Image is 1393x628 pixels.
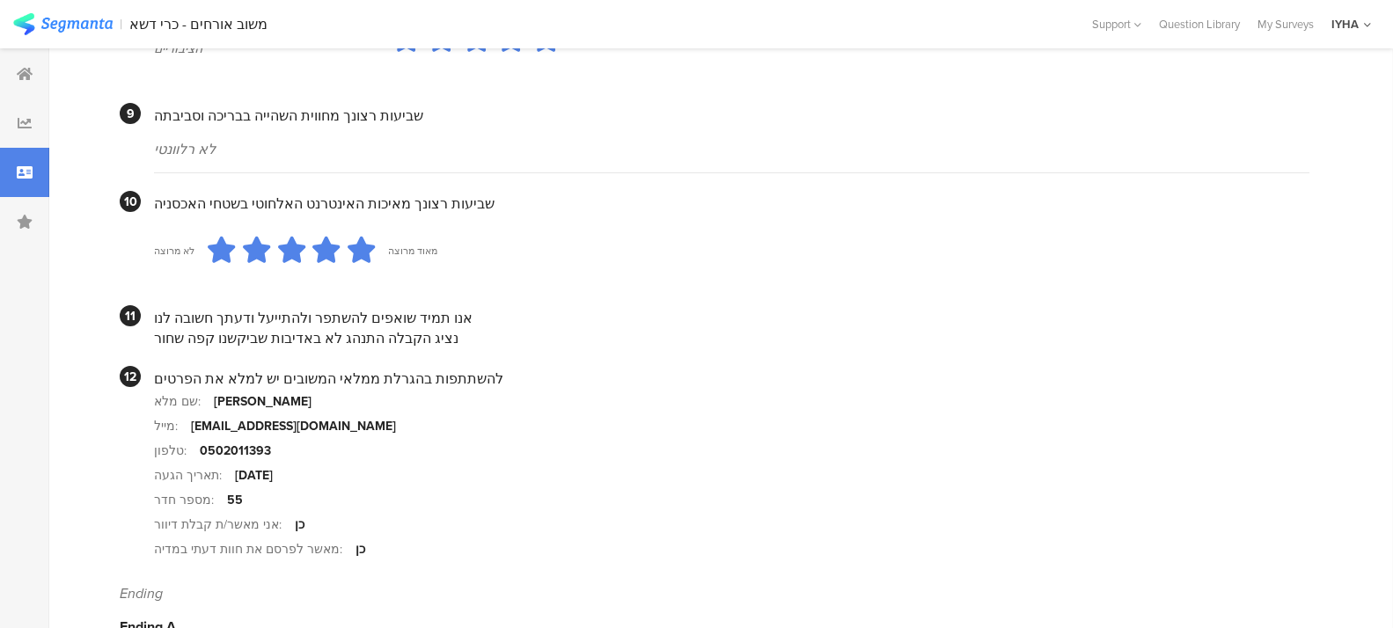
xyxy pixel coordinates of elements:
div: תאריך הגעה: [154,466,235,485]
div: טלפון: [154,442,200,460]
div: כן [295,515,304,534]
div: IYHA [1331,16,1359,33]
div: לא מרוצה [154,244,194,258]
div: 55 [227,491,243,509]
div: מאוד מרוצה [388,244,437,258]
div: שביעות רצונך מחווית השהייה בבריכה וסביבתה [154,106,1309,126]
div: שם מלא: [154,392,214,411]
div: 9 [120,103,141,124]
div: | [120,14,122,34]
img: segmanta logo [13,13,113,35]
div: אני מאשר/ת קבלת דיוור: [154,515,295,534]
div: מספר חדר: [154,491,227,509]
div: 0502011393 [200,442,271,460]
div: [EMAIL_ADDRESS][DOMAIN_NAME] [191,417,396,435]
div: מאשר לפרסם את חוות דעתי במדיה: [154,540,356,559]
a: My Surveys [1249,16,1323,33]
div: 12 [120,366,141,387]
div: 10 [120,191,141,212]
a: Question Library [1150,16,1249,33]
div: [PERSON_NAME] [214,392,312,411]
div: נציג הקבלה התנהג לא באדיבות שביקשנו קפה שחור [154,328,1309,348]
div: [DATE] [235,466,273,485]
div: מייל: [154,417,191,435]
div: 11 [120,305,141,326]
div: כן [356,540,365,559]
div: אנו תמיד שואפים להשתפר ולהתייעל ודעתך חשובה לנו [154,308,1309,328]
div: Support [1092,11,1141,38]
div: משוב אורחים - כרי דשא [129,16,268,33]
div: להשתתפות בהגרלת ממלאי המשובים יש למלא את הפרטים [154,369,1309,389]
div: Ending [120,583,1309,603]
div: שביעות רצונך מאיכות האינטרנט האלחוטי בשטחי האכסניה [154,194,1309,214]
div: לא רלוונטי [154,139,1309,159]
